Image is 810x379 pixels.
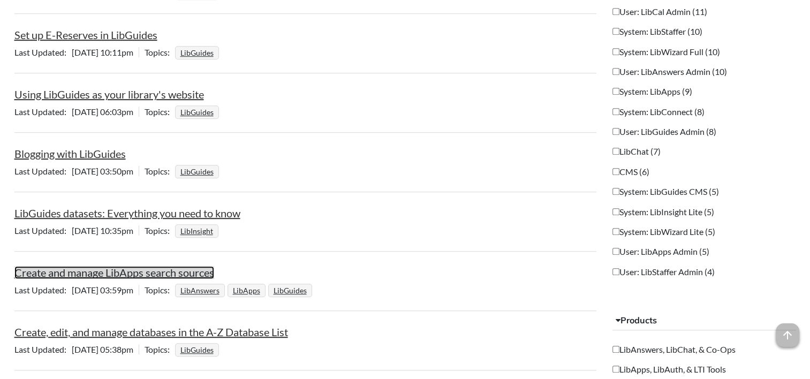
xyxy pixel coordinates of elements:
input: User: LibApps Admin (5) [612,248,619,255]
a: LibGuides [179,104,215,120]
label: System: LibInsight Lite (5) [612,206,714,218]
span: Topics [145,225,175,236]
span: [DATE] 06:03pm [14,107,139,117]
input: LibApps, LibAuth, & LTI Tools [612,366,619,373]
span: Last Updated [14,107,72,117]
a: Blogging with LibGuides [14,147,126,160]
a: Create, edit, and manage databases in the A-Z Database List [14,325,288,338]
label: LibAnswers, LibChat, & Co-Ops [612,344,736,355]
span: arrow_upward [776,323,799,347]
a: LibAnswers [179,283,221,298]
label: User: LibAnswers Admin (10) [612,66,727,78]
input: System: LibGuides CMS (5) [612,188,619,195]
input: LibAnswers, LibChat, & Co-Ops [612,346,619,353]
input: System: LibStaffer (10) [612,28,619,35]
span: [DATE] 10:35pm [14,225,139,236]
span: [DATE] 10:11pm [14,47,139,57]
label: User: LibStaffer Admin (4) [612,266,715,278]
ul: Topics [175,285,315,295]
a: Create and manage LibApps search sources [14,266,214,279]
input: User: LibAnswers Admin (10) [612,68,619,75]
ul: Topics [175,166,222,176]
label: User: LibApps Admin (5) [612,246,709,257]
input: CMS (6) [612,168,619,175]
span: Topics [145,285,175,295]
label: System: LibGuides CMS (5) [612,186,719,198]
span: [DATE] 05:38pm [14,344,139,354]
a: Using LibGuides as your library's website [14,88,204,101]
input: LibChat (7) [612,148,619,155]
label: User: LibGuides Admin (8) [612,126,716,138]
input: User: LibCal Admin (11) [612,8,619,15]
a: Set up E-Reserves in LibGuides [14,28,157,41]
ul: Topics [175,344,222,354]
span: Topics [145,47,175,57]
input: User: LibStaffer Admin (4) [612,268,619,275]
span: Last Updated [14,225,72,236]
a: LibGuides [179,342,215,358]
span: Topics [145,344,175,354]
span: Last Updated [14,285,72,295]
input: System: LibApps (9) [612,88,619,95]
input: System: LibInsight Lite (5) [612,208,619,215]
span: [DATE] 03:50pm [14,166,139,176]
span: Last Updated [14,166,72,176]
span: Last Updated [14,47,72,57]
a: LibApps [231,283,262,298]
ul: Topics [175,47,222,57]
label: System: LibWizard Full (10) [612,46,720,58]
input: System: LibWizard Lite (5) [612,228,619,235]
input: System: LibWizard Full (10) [612,48,619,55]
span: Last Updated [14,344,72,354]
button: Products [612,311,796,330]
label: LibChat (7) [612,146,661,157]
label: System: LibConnect (8) [612,106,705,118]
a: arrow_upward [776,324,799,337]
a: LibGuides [179,164,215,179]
ul: Topics [175,107,222,117]
a: LibGuides [272,283,308,298]
label: System: LibStaffer (10) [612,26,702,37]
ul: Topics [175,225,221,236]
span: Topics [145,166,175,176]
label: System: LibApps (9) [612,86,692,97]
span: Topics [145,107,175,117]
label: LibApps, LibAuth, & LTI Tools [612,363,726,375]
a: LibInsight [179,223,215,239]
input: System: LibConnect (8) [612,108,619,115]
span: [DATE] 03:59pm [14,285,139,295]
label: CMS (6) [612,166,649,178]
input: User: LibGuides Admin (8) [612,128,619,135]
a: LibGuides datasets: Everything you need to know [14,207,240,219]
label: System: LibWizard Lite (5) [612,226,715,238]
a: LibGuides [179,45,215,60]
label: User: LibCal Admin (11) [612,6,707,18]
